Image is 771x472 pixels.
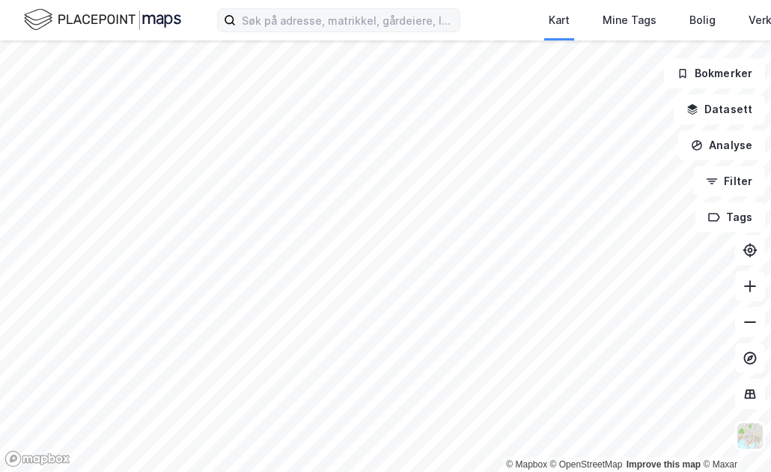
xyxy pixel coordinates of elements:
div: Bolig [689,11,716,29]
div: Kart [549,11,570,29]
div: Kontrollprogram for chat [696,400,771,472]
div: Mine Tags [603,11,656,29]
img: logo.f888ab2527a4732fd821a326f86c7f29.svg [24,7,181,33]
iframe: Chat Widget [696,400,771,472]
input: Søk på adresse, matrikkel, gårdeiere, leietakere eller personer [236,9,460,31]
